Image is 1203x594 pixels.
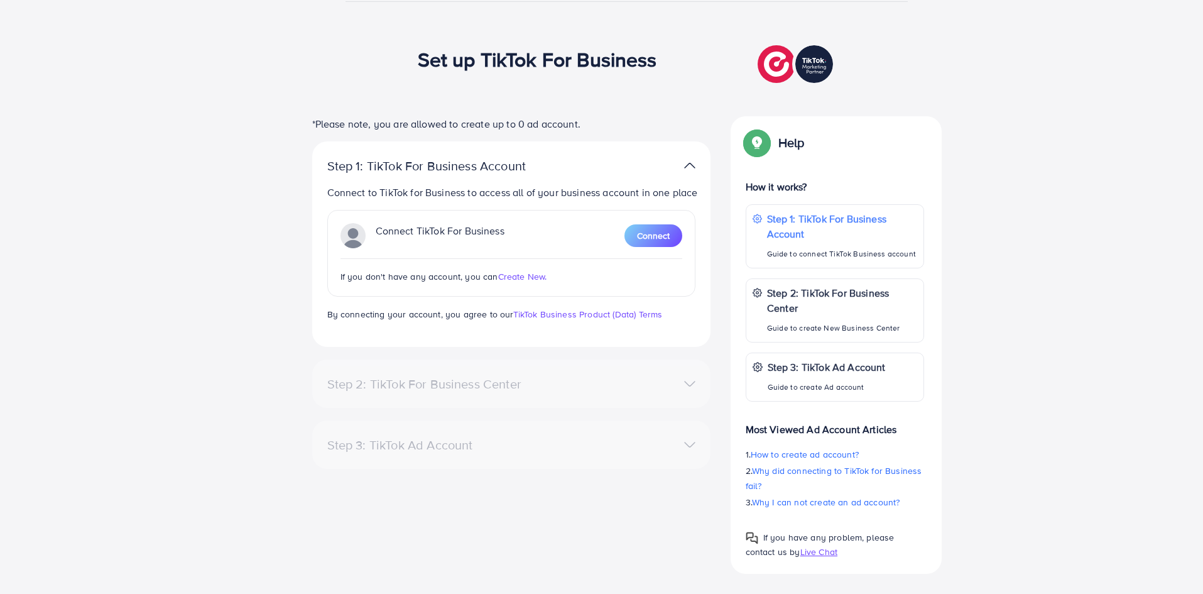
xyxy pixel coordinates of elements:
span: Connect [637,229,670,242]
a: TikTok Business Product (Data) Terms [513,308,663,321]
span: Why I can not create an ad account? [752,496,900,509]
span: Why did connecting to TikTok for Business fail? [746,465,922,492]
p: 1. [746,447,924,462]
p: Guide to create New Business Center [767,321,917,336]
p: By connecting your account, you agree to our [327,307,695,322]
p: 2. [746,463,924,493]
p: Guide to create Ad account [768,380,886,395]
p: Step 1: TikTok For Business Account [767,211,917,241]
span: Live Chat [800,546,837,558]
p: Help [778,135,805,150]
p: Most Viewed Ad Account Articles [746,412,924,437]
p: 3. [746,495,924,510]
p: *Please note, you are allowed to create up to 0 ad account. [312,116,710,131]
p: Step 1: TikTok For Business Account [327,158,566,173]
img: Popup guide [746,532,758,544]
span: How to create ad account? [751,448,859,461]
span: If you don't have any account, you can [340,270,498,283]
img: Popup guide [746,131,768,154]
img: TikTok partner [340,223,366,248]
p: Connect to TikTok for Business to access all of your business account in one place [327,185,700,200]
span: Create New. [498,270,547,283]
p: Connect TikTok For Business [376,223,504,248]
img: TikTok partner [684,157,695,175]
button: Connect [624,224,682,247]
p: Step 3: TikTok Ad Account [768,360,886,375]
h1: Set up TikTok For Business [418,47,657,71]
p: How it works? [746,179,924,194]
span: If you have any problem, please contact us by [746,531,895,558]
p: Guide to connect TikTok Business account [767,246,917,261]
p: Step 2: TikTok For Business Center [767,285,917,316]
img: TikTok partner [758,42,836,86]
